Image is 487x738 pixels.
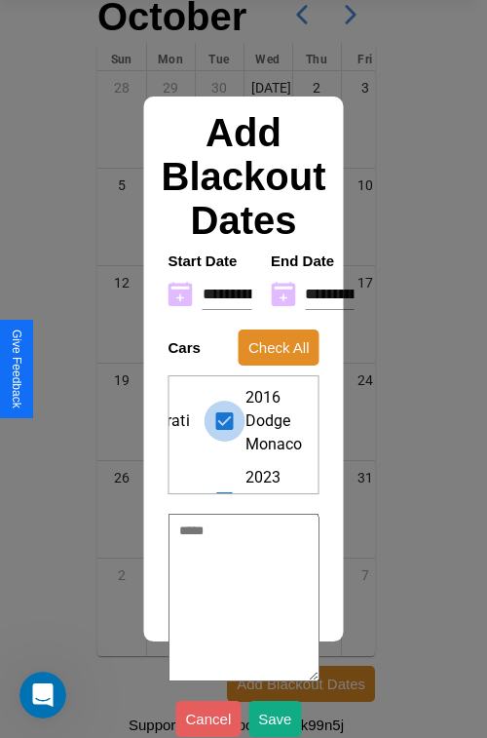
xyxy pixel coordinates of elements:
h4: End Date [271,252,355,269]
h4: Start Date [169,252,252,269]
h2: Add Blackout Dates [159,111,329,243]
iframe: Intercom live chat [19,672,66,719]
span: 2023 Nissan Rogue [245,466,303,536]
button: Save [248,701,301,737]
span: 2016 Dodge Monaco [245,386,303,456]
h4: Cars [169,339,201,356]
button: Cancel [176,701,242,737]
div: Give Feedback [10,330,23,408]
button: Check All [239,330,319,366]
